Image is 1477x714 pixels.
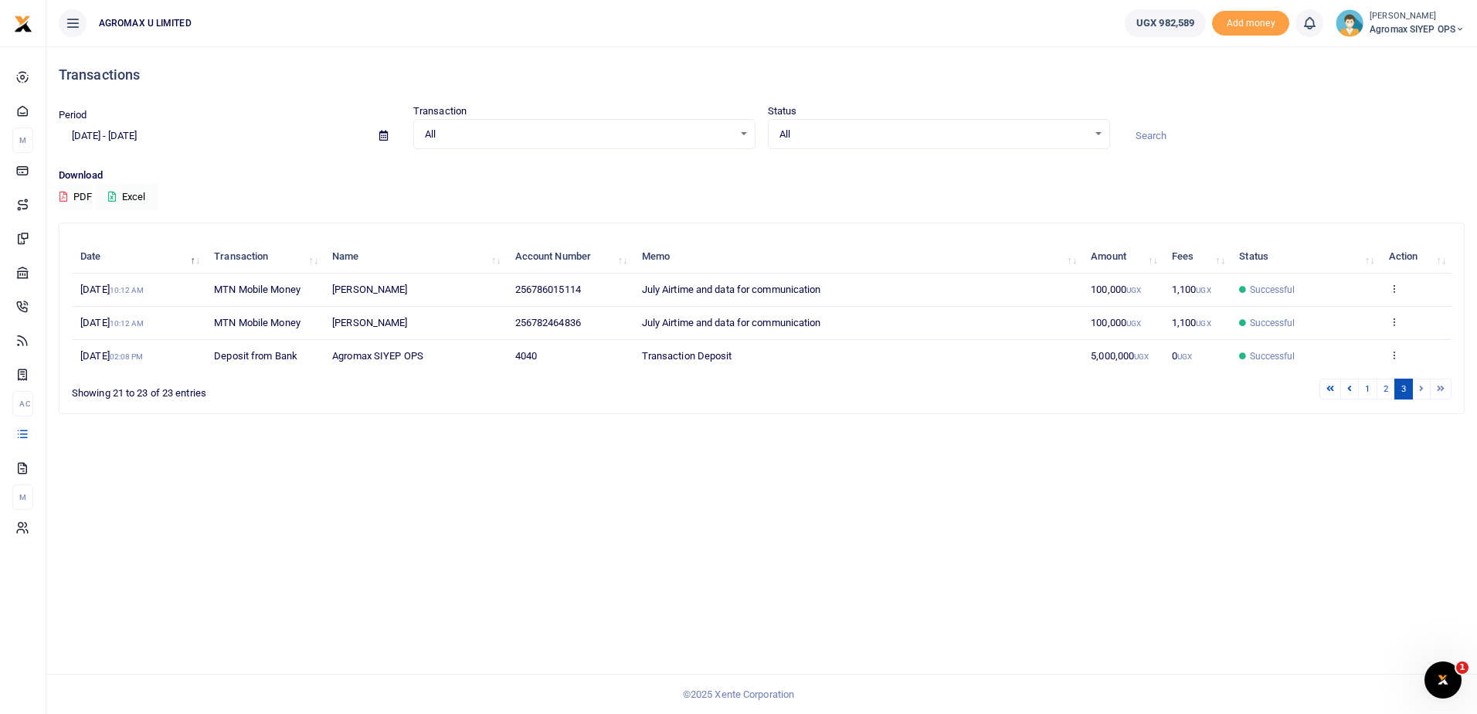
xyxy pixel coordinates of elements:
[642,350,732,362] span: Transaction Deposit
[1212,11,1289,36] li: Toup your wallet
[1082,240,1163,274] th: Amount: activate to sort column ascending
[1196,286,1210,294] small: UGX
[1122,123,1465,149] input: Search
[72,377,640,401] div: Showing 21 to 23 of 23 entries
[14,17,32,29] a: logo-small logo-large logo-large
[72,240,205,274] th: Date: activate to sort column descending
[1119,9,1212,37] li: Wallet ballance
[515,317,581,328] span: 256782464836
[12,484,33,510] li: M
[1091,284,1141,295] span: 100,000
[332,317,407,328] span: [PERSON_NAME]
[110,286,144,294] small: 10:12 AM
[1134,352,1149,361] small: UGX
[1212,16,1289,28] a: Add money
[506,240,633,274] th: Account Number: activate to sort column ascending
[1212,11,1289,36] span: Add money
[1231,240,1380,274] th: Status: activate to sort column ascending
[1177,352,1192,361] small: UGX
[12,127,33,153] li: M
[59,168,1465,184] p: Download
[1091,350,1149,362] span: 5,000,000
[1196,319,1210,328] small: UGX
[214,350,297,362] span: Deposit from Bank
[95,184,158,210] button: Excel
[413,104,467,119] label: Transaction
[1172,284,1211,295] span: 1,100
[110,352,144,361] small: 02:08 PM
[1126,286,1141,294] small: UGX
[1250,283,1295,297] span: Successful
[332,284,407,295] span: [PERSON_NAME]
[214,284,300,295] span: MTN Mobile Money
[80,350,143,362] span: [DATE]
[515,284,581,295] span: 256786015114
[1456,661,1469,674] span: 1
[59,66,1465,83] h4: Transactions
[1172,350,1192,362] span: 0
[1250,349,1295,363] span: Successful
[14,15,32,33] img: logo-small
[1358,379,1377,399] a: 1
[425,127,733,142] span: All
[324,240,506,274] th: Name: activate to sort column ascending
[59,123,367,149] input: select period
[332,350,423,362] span: Agromax SIYEP OPS
[1336,9,1363,37] img: profile-user
[1377,379,1395,399] a: 2
[1394,379,1413,399] a: 3
[1126,319,1141,328] small: UGX
[1250,316,1295,330] span: Successful
[1125,9,1206,37] a: UGX 982,589
[59,107,87,123] label: Period
[779,127,1088,142] span: All
[1136,15,1194,31] span: UGX 982,589
[80,284,144,295] span: [DATE]
[214,317,300,328] span: MTN Mobile Money
[110,319,144,328] small: 10:12 AM
[642,284,821,295] span: July Airtime and data for communication
[633,240,1082,274] th: Memo: activate to sort column ascending
[80,317,144,328] span: [DATE]
[93,16,198,30] span: AGROMAX U LIMITED
[1370,22,1465,36] span: Agromax SIYEP OPS
[1336,9,1465,37] a: profile-user [PERSON_NAME] Agromax SIYEP OPS
[1380,240,1452,274] th: Action: activate to sort column ascending
[768,104,797,119] label: Status
[515,350,537,362] span: 4040
[1172,317,1211,328] span: 1,100
[642,317,821,328] span: July Airtime and data for communication
[59,184,93,210] button: PDF
[1424,661,1462,699] iframe: Intercom live chat
[1370,10,1465,23] small: [PERSON_NAME]
[1163,240,1231,274] th: Fees: activate to sort column ascending
[12,391,33,416] li: Ac
[205,240,324,274] th: Transaction: activate to sort column ascending
[1091,317,1141,328] span: 100,000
